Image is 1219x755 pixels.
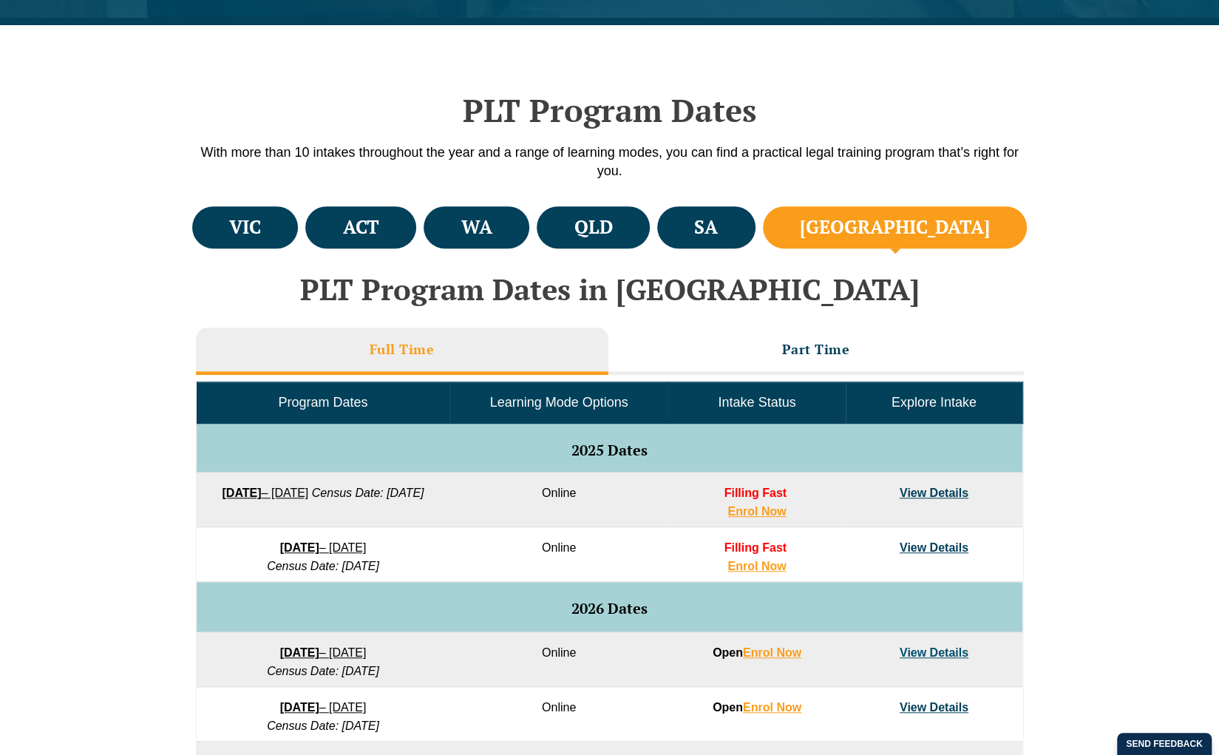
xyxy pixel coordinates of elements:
[892,395,977,410] span: Explore Intake
[718,395,795,410] span: Intake Status
[280,646,367,659] a: [DATE]– [DATE]
[574,215,612,240] h4: QLD
[724,541,786,554] span: Filling Fast
[782,341,850,358] h3: Part Time
[449,527,668,582] td: Online
[189,143,1031,180] p: With more than 10 intakes throughout the year and a range of learning modes, you can find a pract...
[571,440,648,460] span: 2025 Dates
[278,395,367,410] span: Program Dates
[900,701,968,714] a: View Details
[449,473,668,527] td: Online
[900,541,968,554] a: View Details
[713,701,801,714] strong: Open
[370,341,435,358] h3: Full Time
[900,646,968,659] a: View Details
[189,273,1031,305] h2: PLT Program Dates in [GEOGRAPHIC_DATA]
[280,646,319,659] strong: [DATE]
[280,541,367,554] a: [DATE]– [DATE]
[312,487,424,499] em: Census Date: [DATE]
[900,487,968,499] a: View Details
[694,215,718,240] h4: SA
[343,215,379,240] h4: ACT
[449,687,668,742] td: Online
[222,487,308,499] a: [DATE]– [DATE]
[267,665,379,677] em: Census Date: [DATE]
[229,215,261,240] h4: VIC
[490,395,628,410] span: Learning Mode Options
[727,560,786,572] a: Enrol Now
[267,720,379,732] em: Census Date: [DATE]
[743,646,801,659] a: Enrol Now
[280,701,367,714] a: [DATE]– [DATE]
[280,541,319,554] strong: [DATE]
[571,598,648,618] span: 2026 Dates
[461,215,492,240] h4: WA
[800,215,990,240] h4: [GEOGRAPHIC_DATA]
[743,701,801,714] a: Enrol Now
[222,487,261,499] strong: [DATE]
[713,646,801,659] strong: Open
[727,505,786,518] a: Enrol Now
[189,92,1031,129] h2: PLT Program Dates
[280,701,319,714] strong: [DATE]
[267,560,379,572] em: Census Date: [DATE]
[724,487,786,499] span: Filling Fast
[449,632,668,687] td: Online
